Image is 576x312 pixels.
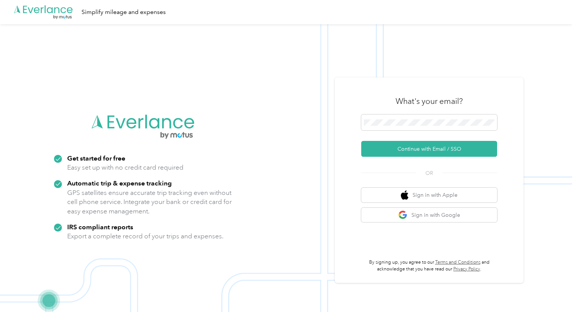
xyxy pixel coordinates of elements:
[396,96,463,107] h3: What's your email?
[67,188,232,216] p: GPS satellites ensure accurate trip tracking even without cell phone service. Integrate your bank...
[361,259,497,272] p: By signing up, you agree to our and acknowledge that you have read our .
[401,190,408,200] img: apple logo
[361,141,497,157] button: Continue with Email / SSO
[67,232,223,241] p: Export a complete record of your trips and expenses.
[398,210,408,220] img: google logo
[361,188,497,202] button: apple logoSign in with Apple
[67,154,125,162] strong: Get started for free
[67,179,172,187] strong: Automatic trip & expense tracking
[67,163,183,172] p: Easy set up with no credit card required
[82,8,166,17] div: Simplify mileage and expenses
[435,259,481,265] a: Terms and Conditions
[416,169,442,177] span: OR
[453,266,480,272] a: Privacy Policy
[361,208,497,222] button: google logoSign in with Google
[67,223,133,231] strong: IRS compliant reports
